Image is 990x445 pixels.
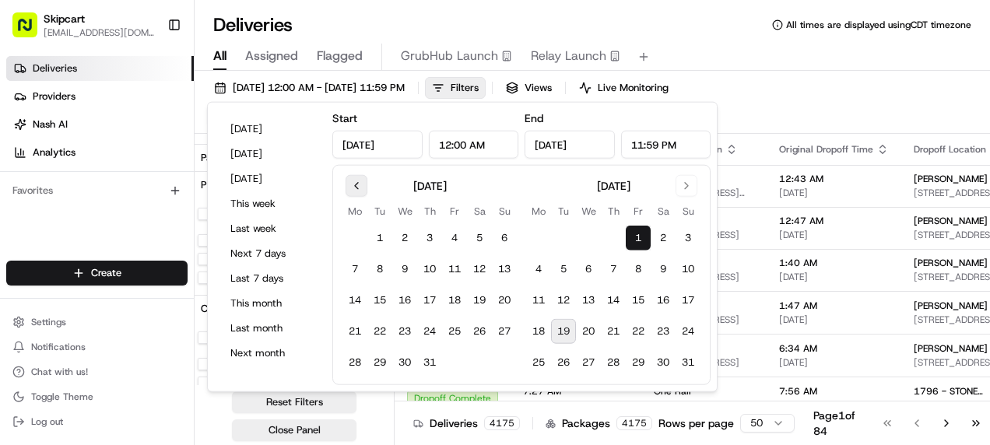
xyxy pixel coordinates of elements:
[6,140,194,165] a: Analytics
[6,6,161,44] button: Skipcart[EMAIL_ADDRESS][DOMAIN_NAME]
[551,319,576,344] button: 19
[526,319,551,344] button: 18
[601,203,626,219] th: Thursday
[6,311,188,333] button: Settings
[195,296,394,322] button: Courier Name
[484,416,520,430] div: 4175
[676,257,700,282] button: 10
[601,257,626,282] button: 7
[367,319,392,344] button: 22
[914,342,988,355] span: [PERSON_NAME]
[31,366,88,378] span: Chat with us!
[367,226,392,251] button: 1
[31,316,66,328] span: Settings
[147,225,250,240] span: API Documentation
[425,77,486,99] button: Filters
[16,61,283,86] p: Welcome 👋
[223,243,317,265] button: Next 7 days
[417,350,442,375] button: 31
[6,386,188,408] button: Toggle Theme
[626,257,651,282] button: 8
[417,203,442,219] th: Thursday
[6,112,194,137] a: Nash AI
[676,226,700,251] button: 3
[367,257,392,282] button: 8
[914,173,988,185] span: [PERSON_NAME]
[576,319,601,344] button: 20
[546,415,652,431] div: Packages
[492,288,517,313] button: 20
[33,117,68,131] span: Nash AI
[401,47,498,65] span: GrubHub Launch
[6,361,188,383] button: Chat with us!
[232,419,356,441] button: Close Panel
[914,257,988,269] span: [PERSON_NAME]
[342,350,367,375] button: 28
[53,148,255,163] div: Start new chat
[779,143,873,156] span: Original Dropoff Time
[125,219,256,247] a: 💻API Documentation
[598,81,669,95] span: Live Monitoring
[786,19,971,31] span: All times are displayed using CDT timezone
[779,187,889,199] span: [DATE]
[779,385,889,398] span: 7:56 AM
[342,257,367,282] button: 7
[392,288,417,313] button: 16
[779,342,889,355] span: 6:34 AM
[413,415,520,431] div: Deliveries
[526,257,551,282] button: 4
[914,215,988,227] span: [PERSON_NAME]
[651,288,676,313] button: 16
[551,203,576,219] th: Tuesday
[676,175,697,197] button: Go to next month
[213,12,293,37] h1: Deliveries
[367,350,392,375] button: 29
[492,203,517,219] th: Sunday
[551,257,576,282] button: 5
[526,288,551,313] button: 11
[651,350,676,375] button: 30
[223,342,317,364] button: Next month
[467,257,492,282] button: 12
[779,257,889,269] span: 1:40 AM
[223,168,317,190] button: [DATE]
[33,145,75,159] span: Analytics
[523,399,629,412] span: [DATE]
[223,143,317,165] button: [DATE]
[317,47,363,65] span: Flagged
[31,415,63,428] span: Log out
[213,47,226,65] span: All
[232,391,356,413] button: Reset Filters
[525,131,615,159] input: Date
[576,350,601,375] button: 27
[779,229,889,241] span: [DATE]
[6,336,188,358] button: Notifications
[451,81,479,95] span: Filters
[658,415,734,431] p: Rows per page
[914,143,986,156] span: Dropoff Location
[492,257,517,282] button: 13
[223,218,317,240] button: Last week
[551,288,576,313] button: 12
[626,203,651,219] th: Friday
[442,257,467,282] button: 11
[223,293,317,314] button: This month
[621,131,711,159] input: Time
[651,319,676,344] button: 23
[442,203,467,219] th: Friday
[6,411,188,433] button: Log out
[576,288,601,313] button: 13
[492,226,517,251] button: 6
[626,288,651,313] button: 15
[155,263,188,275] span: Pylon
[33,89,75,103] span: Providers
[265,152,283,171] button: Start new chat
[44,26,155,39] button: [EMAIL_ADDRESS][DOMAIN_NAME]
[31,341,86,353] span: Notifications
[616,416,652,430] div: 4175
[551,350,576,375] button: 26
[342,203,367,219] th: Monday
[779,356,889,369] span: [DATE]
[132,226,144,239] div: 💻
[201,151,264,165] div: Package Tags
